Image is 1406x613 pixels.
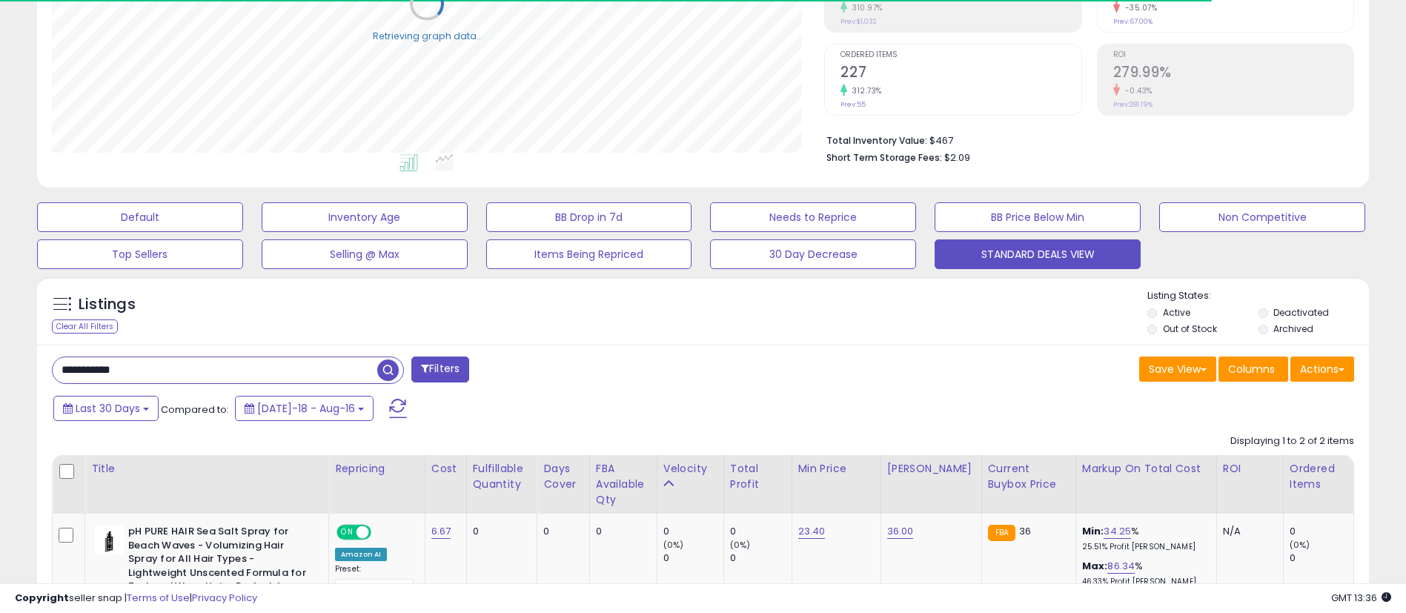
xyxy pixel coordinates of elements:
a: 86.34 [1107,559,1135,574]
div: Displaying 1 to 2 of 2 items [1230,434,1354,448]
button: BB Price Below Min [935,202,1141,232]
div: Days Cover [543,461,583,492]
th: The percentage added to the cost of goods (COGS) that forms the calculator for Min & Max prices. [1075,455,1216,514]
div: Repricing [335,461,419,477]
span: ON [338,526,357,539]
a: 36.00 [887,524,914,539]
small: FBA [988,525,1015,541]
div: seller snap | | [15,592,257,606]
div: Fulfillable Quantity [473,461,531,492]
div: ROI [1223,461,1277,477]
button: Columns [1218,357,1288,382]
label: Deactivated [1273,306,1329,319]
div: Cost [431,461,460,477]
span: Ordered Items [840,51,1081,59]
div: 0 [596,525,646,538]
div: 0 [663,525,723,538]
a: Terms of Use [127,591,190,605]
small: -35.07% [1120,2,1158,13]
p: Listing States: [1147,289,1369,303]
h2: 279.99% [1113,64,1353,84]
span: 36 [1019,524,1031,538]
small: -0.43% [1120,85,1153,96]
span: Last 30 Days [76,401,140,416]
button: STANDARD DEALS VIEW [935,239,1141,269]
h5: Listings [79,294,136,315]
div: 0 [730,525,792,538]
p: 46.33% Profit [PERSON_NAME] [1082,577,1205,587]
span: $2.09 [944,150,970,165]
b: Min: [1082,524,1104,538]
div: 0 [1290,525,1353,538]
small: (0%) [1290,539,1310,551]
div: Current Buybox Price [988,461,1070,492]
span: Compared to: [161,402,229,417]
div: Markup on Total Cost [1082,461,1210,477]
a: 6.67 [431,524,451,539]
div: Ordered Items [1290,461,1347,492]
small: Prev: 55 [840,100,866,109]
small: Prev: 67.00% [1113,17,1153,26]
button: Selling @ Max [262,239,468,269]
button: Needs to Reprice [710,202,916,232]
h2: 227 [840,64,1081,84]
label: Active [1163,306,1190,319]
div: Retrieving graph data.. [373,29,481,42]
div: Clear All Filters [52,319,118,334]
small: 310.97% [847,2,883,13]
button: Top Sellers [37,239,243,269]
span: Columns [1228,362,1275,377]
button: Save View [1139,357,1216,382]
button: 30 Day Decrease [710,239,916,269]
strong: Copyright [15,591,69,605]
small: Prev: $1,032 [840,17,877,26]
button: Items Being Repriced [486,239,692,269]
div: Min Price [798,461,875,477]
div: Velocity [663,461,717,477]
span: ROI [1113,51,1353,59]
a: 34.25 [1104,524,1131,539]
div: 0 [663,551,723,565]
a: Privacy Policy [192,591,257,605]
span: 2025-09-17 13:36 GMT [1331,591,1391,605]
img: 211lOPtSMBL._SL40_.jpg [95,525,125,554]
small: (0%) [730,539,751,551]
div: Amazon AI [335,548,387,561]
b: Short Term Storage Fees: [826,151,942,164]
div: 0 [730,551,792,565]
a: 23.40 [798,524,826,539]
li: $467 [826,130,1343,148]
div: Total Profit [730,461,786,492]
b: Total Inventory Value: [826,134,927,147]
div: % [1082,560,1205,587]
div: N/A [1223,525,1272,538]
small: 312.73% [847,85,882,96]
div: Preset: [335,564,414,597]
button: Inventory Age [262,202,468,232]
label: Out of Stock [1163,322,1217,335]
button: [DATE]-18 - Aug-16 [235,396,374,421]
label: Archived [1273,322,1313,335]
button: Last 30 Days [53,396,159,421]
small: Prev: 281.19% [1113,100,1153,109]
b: Max: [1082,559,1108,573]
div: 0 [543,525,577,538]
div: % [1082,525,1205,552]
button: BB Drop in 7d [486,202,692,232]
span: OFF [369,526,393,539]
div: [PERSON_NAME] [887,461,975,477]
div: FBA Available Qty [596,461,651,508]
button: Actions [1290,357,1354,382]
button: Filters [411,357,469,382]
span: [DATE]-18 - Aug-16 [257,401,355,416]
small: (0%) [663,539,684,551]
button: Default [37,202,243,232]
button: Non Competitive [1159,202,1365,232]
p: 25.51% Profit [PERSON_NAME] [1082,542,1205,552]
div: 0 [1290,551,1353,565]
div: 0 [473,525,526,538]
div: Title [91,461,322,477]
